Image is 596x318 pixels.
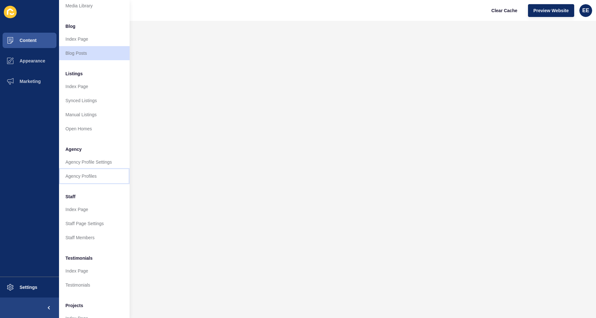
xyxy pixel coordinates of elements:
button: Clear Cache [486,4,523,17]
a: Testimonials [59,278,130,292]
span: Preview Website [533,7,569,14]
a: Index Page [59,79,130,94]
a: Manual Listings [59,108,130,122]
span: Testimonials [65,255,93,261]
span: Agency [65,146,82,152]
span: EE [582,7,589,14]
a: Agency Profile Settings [59,155,130,169]
button: Preview Website [528,4,574,17]
a: Synced Listings [59,94,130,108]
a: Staff Page Settings [59,216,130,231]
a: Agency Profiles [59,169,130,183]
span: Listings [65,70,83,77]
a: Staff Members [59,231,130,245]
span: Clear Cache [491,7,517,14]
a: Blog Posts [59,46,130,60]
a: Index Page [59,32,130,46]
span: Staff [65,193,75,200]
a: Index Page [59,264,130,278]
span: Blog [65,23,75,29]
a: Index Page [59,202,130,216]
span: Projects [65,302,83,309]
a: Open Homes [59,122,130,136]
